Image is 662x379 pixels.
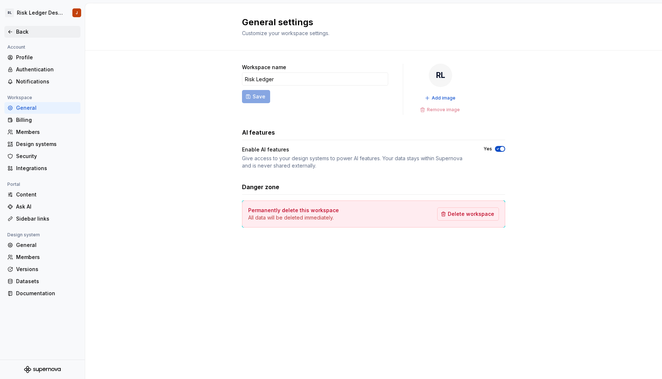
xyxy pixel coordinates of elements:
span: Add image [432,95,455,101]
div: Workspace [4,93,35,102]
div: Enable AI features [242,146,289,153]
div: Design system [4,230,43,239]
div: Datasets [16,278,77,285]
a: Authentication [4,64,80,75]
div: RL [5,8,14,17]
div: General [16,104,77,112]
div: Content [16,191,77,198]
h4: Permanently delete this workspace [248,207,339,214]
div: Portal [4,180,23,189]
a: Back [4,26,80,38]
div: Sidebar links [16,215,77,222]
a: General [4,102,80,114]
a: Profile [4,52,80,63]
a: Notifications [4,76,80,87]
a: Content [4,189,80,200]
p: All data will be deleted immediately. [248,214,339,221]
div: Profile [16,54,77,61]
div: Billing [16,116,77,124]
a: Members [4,251,80,263]
a: Documentation [4,288,80,299]
div: Notifications [16,78,77,85]
div: Members [16,254,77,261]
span: Delete workspace [448,210,494,218]
h3: Danger zone [242,183,279,191]
label: Workspace name [242,64,286,71]
button: Delete workspace [437,207,499,221]
span: Customize your workspace settings. [242,30,329,36]
a: Versions [4,263,80,275]
div: Authentication [16,66,77,73]
svg: Supernova Logo [24,366,61,373]
div: Documentation [16,290,77,297]
a: General [4,239,80,251]
div: General [16,241,77,249]
div: Versions [16,266,77,273]
a: Design systems [4,138,80,150]
div: Integrations [16,165,77,172]
div: Back [16,28,77,35]
button: RLRisk Ledger Design SystemJ [1,5,83,21]
h3: AI features [242,128,275,137]
div: RL [429,64,452,87]
a: Billing [4,114,80,126]
div: Account [4,43,28,52]
div: Ask AI [16,203,77,210]
h2: General settings [242,16,496,28]
button: Add image [423,93,459,103]
div: Design systems [16,140,77,148]
a: Datasets [4,275,80,287]
a: Sidebar links [4,213,80,225]
div: Give access to your design systems to power AI features. Your data stays within Supernova and is ... [242,155,470,169]
label: Yes [484,146,492,152]
a: Members [4,126,80,138]
div: Members [16,128,77,136]
div: Risk Ledger Design System [17,9,64,16]
a: Ask AI [4,201,80,213]
a: Integrations [4,162,80,174]
div: Security [16,153,77,160]
a: Security [4,150,80,162]
div: J [76,10,78,16]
